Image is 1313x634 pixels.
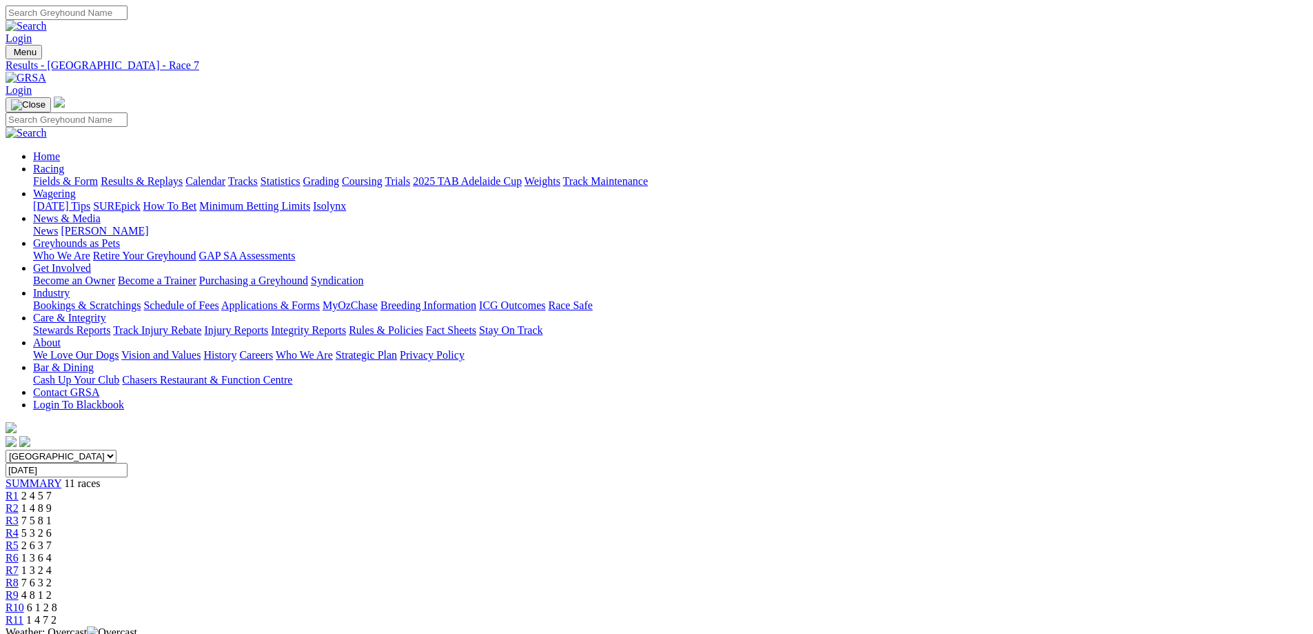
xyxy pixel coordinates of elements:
[21,527,52,539] span: 5 3 2 6
[33,212,101,224] a: News & Media
[6,602,24,613] a: R10
[33,275,1307,287] div: Get Involved
[33,163,64,175] a: Racing
[33,150,60,162] a: Home
[93,200,140,212] a: SUREpick
[33,188,76,199] a: Wagering
[400,349,465,361] a: Privacy Policy
[33,200,1307,212] div: Wagering
[33,250,90,261] a: Who We Are
[6,6,128,20] input: Search
[33,374,119,386] a: Cash Up Your Club
[33,262,91,274] a: Get Involved
[6,515,19,526] a: R3
[6,422,17,433] img: logo-grsa-white.png
[261,175,301,187] a: Statistics
[33,287,70,299] a: Industry
[6,112,128,127] input: Search
[199,200,310,212] a: Minimum Betting Limits
[21,539,52,551] span: 2 6 3 7
[479,324,542,336] a: Stay On Track
[6,84,32,96] a: Login
[6,127,47,139] img: Search
[6,72,46,84] img: GRSA
[33,361,94,373] a: Bar & Dining
[33,275,115,286] a: Become an Owner
[33,312,106,324] a: Care & Integrity
[33,200,90,212] a: [DATE] Tips
[336,349,397,361] a: Strategic Plan
[6,436,17,447] img: facebook.svg
[204,324,268,336] a: Injury Reports
[6,45,42,59] button: Toggle navigation
[6,564,19,576] span: R7
[33,175,1307,188] div: Racing
[303,175,339,187] a: Grading
[113,324,201,336] a: Track Injury Rebate
[311,275,363,286] a: Syndication
[385,175,410,187] a: Trials
[6,527,19,539] a: R4
[33,374,1307,386] div: Bar & Dining
[33,324,110,336] a: Stewards Reports
[21,577,52,588] span: 7 6 3 2
[54,97,65,108] img: logo-grsa-white.png
[313,200,346,212] a: Isolynx
[6,552,19,564] a: R6
[11,99,45,110] img: Close
[6,502,19,514] a: R2
[143,299,218,311] a: Schedule of Fees
[33,175,98,187] a: Fields & Form
[228,175,258,187] a: Tracks
[21,490,52,502] span: 2 4 5 7
[33,324,1307,337] div: Care & Integrity
[221,299,320,311] a: Applications & Forms
[6,59,1307,72] a: Results - [GEOGRAPHIC_DATA] - Race 7
[6,539,19,551] a: R5
[199,250,296,261] a: GAP SA Assessments
[349,324,423,336] a: Rules & Policies
[118,275,196,286] a: Become a Trainer
[33,225,58,237] a: News
[26,614,57,626] span: 1 4 7 2
[548,299,592,311] a: Race Safe
[21,552,52,564] span: 1 3 6 4
[33,349,1307,361] div: About
[6,32,32,44] a: Login
[6,589,19,601] a: R9
[27,602,57,613] span: 6 1 2 8
[21,589,52,601] span: 4 8 1 2
[380,299,476,311] a: Breeding Information
[93,250,196,261] a: Retire Your Greyhound
[6,490,19,502] span: R1
[6,477,61,489] a: SUMMARY
[101,175,183,187] a: Results & Replays
[33,337,61,348] a: About
[21,564,52,576] span: 1 3 2 4
[6,614,23,626] a: R11
[64,477,100,489] span: 11 races
[121,349,201,361] a: Vision and Values
[33,349,119,361] a: We Love Our Dogs
[61,225,148,237] a: [PERSON_NAME]
[122,374,292,386] a: Chasers Restaurant & Function Centre
[426,324,476,336] a: Fact Sheets
[185,175,225,187] a: Calendar
[239,349,273,361] a: Careers
[33,250,1307,262] div: Greyhounds as Pets
[6,577,19,588] a: R8
[33,386,99,398] a: Contact GRSA
[276,349,333,361] a: Who We Are
[19,436,30,447] img: twitter.svg
[203,349,236,361] a: History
